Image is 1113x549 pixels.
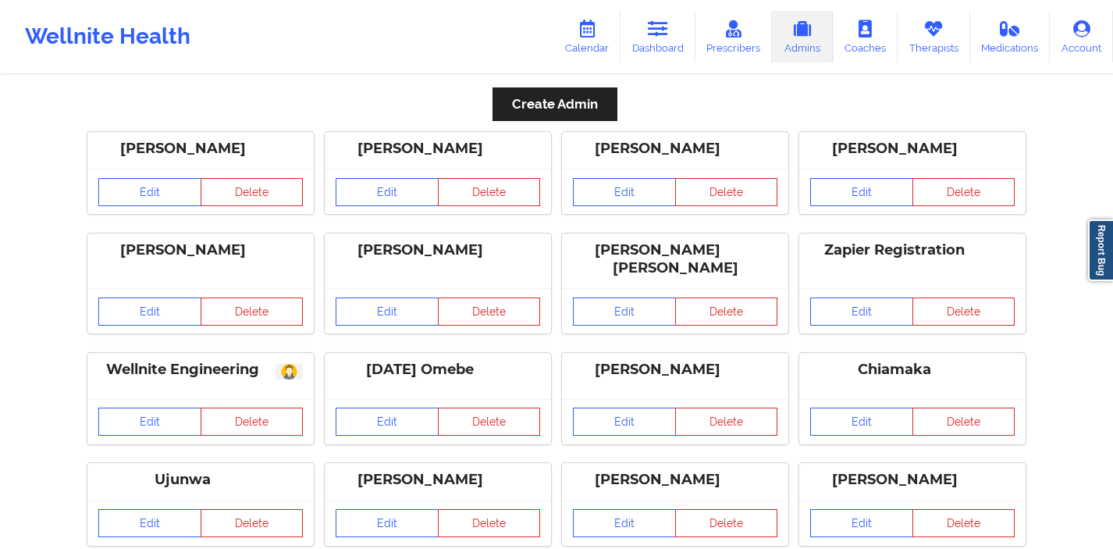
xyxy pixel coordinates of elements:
div: [PERSON_NAME] [98,140,303,158]
div: Ujunwa [98,471,303,489]
a: Edit [573,408,676,436]
div: [PERSON_NAME] [336,140,540,158]
button: Delete [438,408,541,436]
div: [PERSON_NAME] [810,140,1015,158]
a: Report Bug [1088,219,1113,281]
a: Edit [336,408,439,436]
div: [PERSON_NAME] [336,471,540,489]
a: Edit [336,509,439,537]
button: Delete [675,298,778,326]
a: Medications [970,11,1051,62]
button: Delete [438,178,541,206]
a: Edit [810,298,913,326]
button: Delete [912,178,1015,206]
button: Delete [912,509,1015,537]
div: [PERSON_NAME] [810,471,1015,489]
div: [PERSON_NAME] [573,471,777,489]
button: Delete [201,408,304,436]
img: avatar.png [276,364,303,380]
a: Edit [810,408,913,436]
a: Edit [810,509,913,537]
button: Delete [201,509,304,537]
button: Delete [201,178,304,206]
a: Edit [336,298,439,326]
a: Edit [336,178,439,206]
button: Delete [675,178,778,206]
button: Delete [912,408,1015,436]
button: Delete [675,408,778,436]
div: [PERSON_NAME] [573,361,777,379]
a: Edit [573,509,676,537]
div: [PERSON_NAME] [573,140,777,158]
div: [PERSON_NAME] [336,241,540,259]
div: [PERSON_NAME] [PERSON_NAME] [573,241,777,277]
div: Zapier Registration [810,241,1015,259]
a: Prescribers [695,11,773,62]
button: Delete [438,509,541,537]
a: Edit [810,178,913,206]
div: [DATE] Omebe [336,361,540,379]
button: Delete [438,298,541,326]
button: Delete [675,509,778,537]
a: Edit [573,178,676,206]
a: Edit [573,298,676,326]
a: Admins [772,11,833,62]
a: Account [1050,11,1113,62]
a: Coaches [833,11,898,62]
div: Wellnite Engineering [98,361,303,379]
a: Calendar [553,11,621,62]
a: Edit [98,408,201,436]
button: Delete [912,298,1015,326]
a: Dashboard [621,11,695,62]
a: Therapists [898,11,970,62]
button: Create Admin [492,87,617,121]
a: Edit [98,178,201,206]
a: Edit [98,298,201,326]
div: Chiamaka [810,361,1015,379]
div: [PERSON_NAME] [98,241,303,259]
a: Edit [98,509,201,537]
button: Delete [201,298,304,326]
